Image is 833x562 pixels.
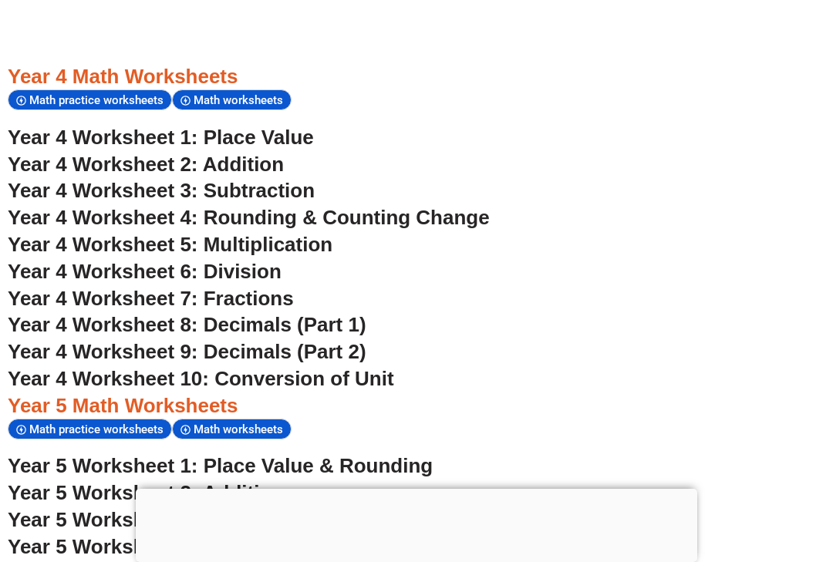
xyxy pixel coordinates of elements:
[561,388,833,562] iframe: Chat Widget
[8,340,366,363] a: Year 4 Worksheet 9: Decimals (Part 2)
[8,535,513,558] a: Year 5 Worksheet 4: Multiplication & Distributive Law
[8,179,315,202] a: Year 4 Worksheet 3: Subtraction
[194,422,288,436] span: Math worksheets
[8,393,825,419] h3: Year 5 Math Worksheets
[172,89,292,110] div: Math worksheets
[194,93,288,107] span: Math worksheets
[8,419,172,439] div: Math practice worksheets
[8,233,332,256] a: Year 4 Worksheet 5: Multiplication
[8,206,490,229] a: Year 4 Worksheet 4: Rounding & Counting Change
[136,489,697,558] iframe: Advertisement
[8,481,284,504] a: Year 5 Worksheet 2: Addition
[8,287,294,310] a: Year 4 Worksheet 7: Fractions
[8,367,394,390] a: Year 4 Worksheet 10: Conversion of Unit
[29,422,168,436] span: Math practice worksheets
[8,454,433,477] a: Year 5 Worksheet 1: Place Value & Rounding
[8,153,284,176] a: Year 4 Worksheet 2: Addition
[8,64,825,90] h3: Year 4 Math Worksheets
[8,89,172,110] div: Math practice worksheets
[8,126,314,149] a: Year 4 Worksheet 1: Place Value
[8,508,315,531] a: Year 5 Worksheet 3: Subtraction
[29,93,168,107] span: Math practice worksheets
[8,313,366,336] a: Year 4 Worksheet 8: Decimals (Part 1)
[8,260,282,283] a: Year 4 Worksheet 6: Division
[172,419,292,439] div: Math worksheets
